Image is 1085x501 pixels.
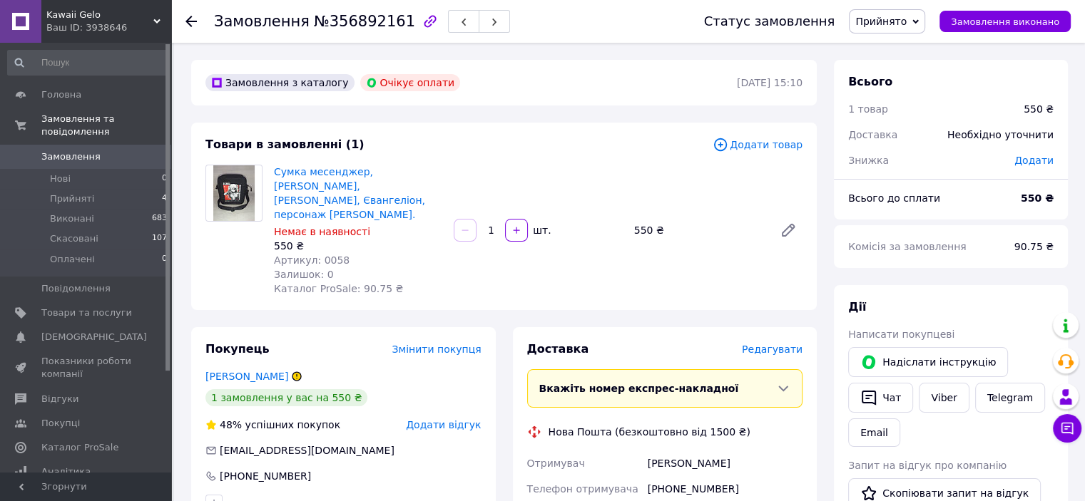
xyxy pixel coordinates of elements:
span: Оплачені [50,253,95,266]
span: Редагувати [742,344,803,355]
button: Замовлення виконано [939,11,1071,32]
span: Головна [41,88,81,101]
div: Ваш ID: 3938646 [46,21,171,34]
button: Чат з покупцем [1053,414,1081,443]
div: 550 ₴ [628,220,768,240]
span: Всього до сплати [848,192,940,204]
span: 48% [220,419,242,430]
span: Артикул: 0058 [274,254,350,266]
span: Замовлення виконано [951,16,1059,27]
time: [DATE] 15:10 [737,77,803,88]
span: Відгуки [41,393,78,406]
span: Додати [1014,155,1054,166]
a: Telegram [975,383,1045,413]
button: Email [848,418,900,447]
span: 683 [152,212,167,225]
span: Отримувач [527,458,585,469]
span: 0 [162,172,167,185]
span: Каталог ProSale: 90.75 ₴ [274,283,403,294]
span: Замовлення [41,150,101,163]
span: Прийняті [50,192,94,205]
span: 107 [152,232,167,245]
span: Дії [848,300,866,314]
span: Повідомлення [41,282,111,295]
span: Немає в наявності [274,226,370,237]
span: Всього [848,75,892,88]
div: Необхідно уточнити [939,119,1062,150]
span: Замовлення [214,13,310,30]
span: Телефон отримувача [527,483,638,495]
div: Нова Пошта (безкоштовно від 1500 ₴) [545,425,754,439]
div: 1 замовлення у вас на 550 ₴ [205,389,367,406]
b: 550 ₴ [1021,192,1054,204]
span: [DEMOGRAPHIC_DATA] [41,331,147,344]
img: Сумка месенджер, крос-боді, герої аніме, Євангеліон, персонаж Аска. [213,165,255,221]
span: №356892161 [314,13,415,30]
button: Надіслати інструкцію [848,347,1008,377]
span: Додати товар [713,137,803,153]
span: Комісія за замовлення [848,241,967,252]
div: 550 ₴ [274,239,442,253]
span: Знижка [848,155,889,166]
span: Скасовані [50,232,98,245]
span: 0 [162,253,167,266]
div: Замовлення з каталогу [205,74,355,91]
span: Запит на відгук про компанію [848,460,1007,471]
span: Нові [50,172,71,185]
span: Виконані [50,212,94,225]
span: Додати відгук [406,419,481,430]
a: Редагувати [774,216,803,244]
span: Вкажіть номер експрес-накладної [539,383,739,394]
div: успішних покупок [205,418,340,432]
div: Повернутися назад [185,14,197,29]
a: Viber [919,383,969,413]
span: 90.75 ₴ [1014,241,1054,252]
span: Товари в замовленні (1) [205,138,365,151]
span: Доставка [527,342,589,356]
span: Показники роботи компанії [41,355,132,381]
span: 1 товар [848,103,888,115]
span: Залишок: 0 [274,269,334,280]
span: Змінити покупця [392,344,482,355]
div: Статус замовлення [704,14,835,29]
span: Написати покупцеві [848,329,954,340]
span: Доставка [848,129,897,140]
button: Чат [848,383,913,413]
a: [PERSON_NAME] [205,371,288,382]
div: 550 ₴ [1024,102,1054,116]
span: Аналітика [41,465,91,478]
span: Покупець [205,342,270,356]
span: Покупці [41,417,80,430]
span: [EMAIL_ADDRESS][DOMAIN_NAME] [220,445,394,456]
span: Товари та послуги [41,306,132,319]
div: [PERSON_NAME] [645,450,805,476]
span: Kawaii Gelo [46,9,153,21]
span: 4 [162,192,167,205]
span: Каталог ProSale [41,441,118,454]
span: Замовлення та повідомлення [41,113,171,138]
span: Прийнято [855,16,907,27]
div: Очікує оплати [360,74,461,91]
a: Сумка месенджер, [PERSON_NAME], [PERSON_NAME], Євангеліон, персонаж [PERSON_NAME]. [274,166,425,220]
input: Пошук [7,50,168,76]
div: шт. [529,223,552,237]
div: [PHONE_NUMBER] [218,469,312,483]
